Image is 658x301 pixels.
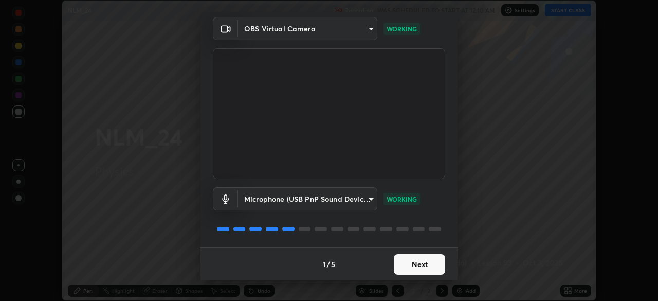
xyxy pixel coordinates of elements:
h4: 5 [331,259,335,270]
div: OBS Virtual Camera [238,187,377,210]
p: WORKING [387,24,417,33]
h4: / [327,259,330,270]
h4: 1 [323,259,326,270]
div: OBS Virtual Camera [238,17,377,40]
button: Next [394,254,445,275]
p: WORKING [387,194,417,204]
